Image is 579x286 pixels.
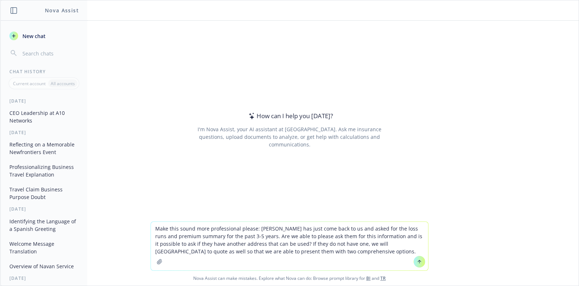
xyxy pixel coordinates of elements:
p: Current account [13,80,46,87]
h1: Nova Assist [45,7,79,14]
textarea: Make this sound more professional please: [PERSON_NAME] has just come back to us and asked for th... [151,222,428,270]
div: [DATE] [1,129,87,136]
input: Search chats [21,48,79,58]
button: Overview of Navan Service [7,260,81,272]
button: Professionalizing Business Travel Explanation [7,161,81,181]
span: New chat [21,32,46,40]
a: BI [366,275,371,281]
button: Welcome Message Translation [7,238,81,257]
span: Nova Assist can make mistakes. Explore what Nova can do: Browse prompt library for and [3,271,576,286]
div: How can I help you [DATE]? [246,111,333,121]
div: [DATE] [1,98,87,104]
button: Reflecting on a Memorable Newfrontiers Event [7,138,81,158]
div: [DATE] [1,275,87,281]
button: CEO Leadership at A10 Networks [7,107,81,127]
p: All accounts [51,80,75,87]
a: TR [380,275,386,281]
div: [DATE] [1,206,87,212]
button: Travel Claim Business Purpose Doubt [7,183,81,203]
div: Chat History [1,69,87,75]
button: New chat [7,29,81,42]
button: Identifying the Language of a Spanish Greeting [7,215,81,235]
div: I'm Nova Assist, your AI assistant at [GEOGRAPHIC_DATA]. Ask me insurance questions, upload docum... [187,125,391,148]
